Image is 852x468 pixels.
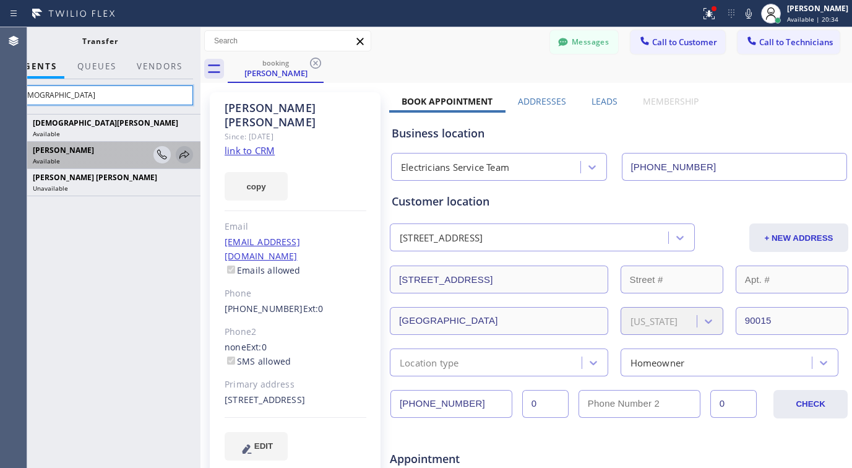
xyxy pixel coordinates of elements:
[33,157,60,165] span: Available
[225,340,366,369] div: none
[773,390,848,418] button: CHECK
[738,30,840,54] button: Call to Technicians
[77,61,116,72] span: QUEUES
[392,125,846,142] div: Business location
[592,95,617,107] label: Leads
[225,432,288,461] button: EDIT
[390,451,541,467] span: Appointment
[229,58,322,67] div: booking
[518,95,566,107] label: Addresses
[550,30,618,54] button: Messages
[33,145,94,155] span: [PERSON_NAME]
[7,85,193,105] input: Search
[621,266,723,293] input: Street #
[225,303,303,314] a: [PHONE_NUMBER]
[246,341,267,353] span: Ext: 0
[33,184,68,193] span: Unavailable
[129,54,190,79] button: Vendors
[740,5,757,22] button: Mute
[390,266,608,293] input: Address
[390,307,608,335] input: City
[225,172,288,201] button: copy
[402,95,493,107] label: Book Appointment
[630,355,685,370] div: Homeowner
[33,118,178,128] span: [DEMOGRAPHIC_DATA][PERSON_NAME]
[153,146,171,163] button: Consult
[392,193,846,210] div: Customer location
[225,129,366,144] div: Since: [DATE]
[33,129,60,138] span: Available
[759,37,833,48] span: Call to Technicians
[225,236,300,262] a: [EMAIL_ADDRESS][DOMAIN_NAME]
[736,307,848,335] input: ZIP
[749,223,848,252] button: + NEW ADDRESS
[227,357,235,365] input: SMS allowed
[401,160,509,175] div: Electricians Service Team
[390,390,512,418] input: Phone Number
[205,31,371,51] input: Search
[225,144,275,157] a: link to CRM
[622,153,848,181] input: Phone Number
[229,55,322,82] div: David Karp
[579,390,700,418] input: Phone Number 2
[82,36,118,46] span: Transfer
[736,266,848,293] input: Apt. #
[643,95,699,107] label: Membership
[787,15,838,24] span: Available | 20:34
[400,231,483,245] div: [STREET_ADDRESS]
[225,264,301,276] label: Emails allowed
[225,287,366,301] div: Phone
[33,172,157,183] span: [PERSON_NAME] [PERSON_NAME]
[225,355,291,367] label: SMS allowed
[225,393,366,407] div: [STREET_ADDRESS]
[630,30,725,54] button: Call to Customer
[225,101,366,129] div: [PERSON_NAME] [PERSON_NAME]
[787,3,848,14] div: [PERSON_NAME]
[176,146,193,163] button: Transfer
[254,441,273,451] span: EDIT
[710,390,757,418] input: Ext. 2
[10,54,64,79] button: AGENTS
[303,303,324,314] span: Ext: 0
[17,61,57,72] span: AGENTS
[225,378,366,392] div: Primary address
[225,220,366,234] div: Email
[400,355,459,370] div: Location type
[225,325,366,339] div: Phone2
[652,37,717,48] span: Call to Customer
[522,390,569,418] input: Ext.
[70,54,124,79] button: QUEUES
[227,266,235,274] input: Emails allowed
[229,67,322,79] div: [PERSON_NAME]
